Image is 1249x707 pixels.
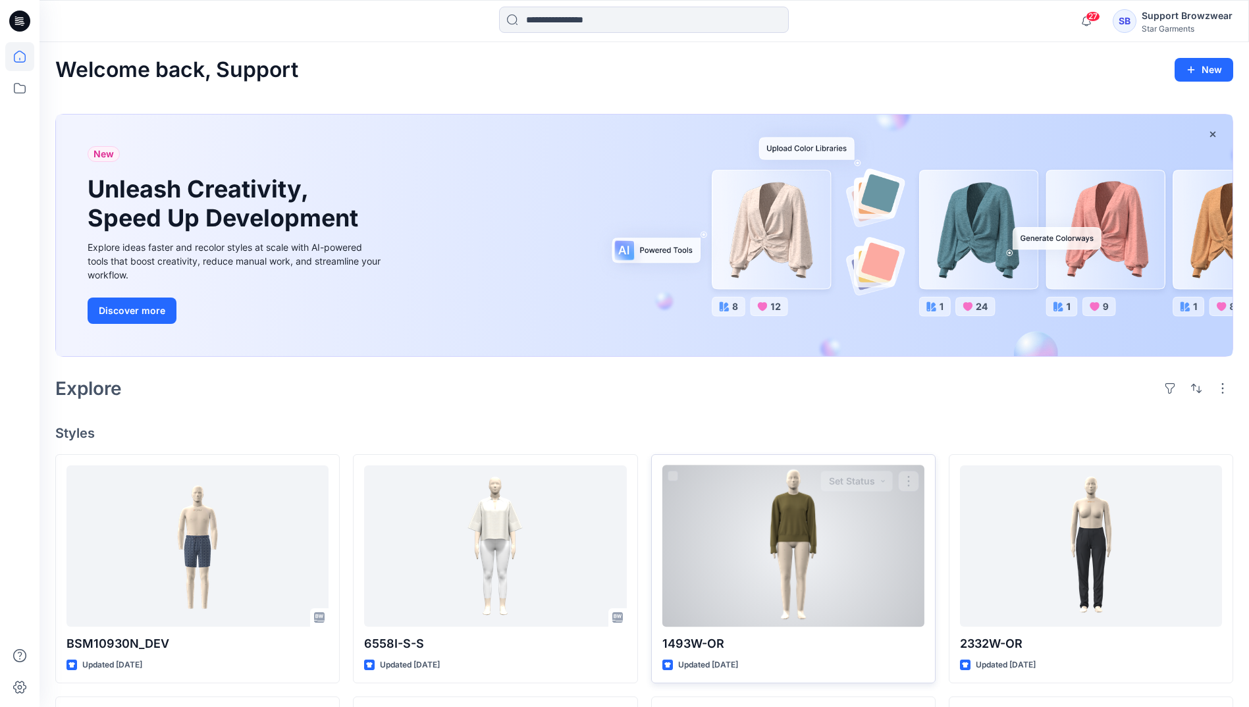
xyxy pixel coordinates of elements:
[380,658,440,672] p: Updated [DATE]
[66,465,329,627] a: BSM10930N_DEV
[1113,9,1136,33] div: SB
[364,465,626,627] a: 6558I-S-S
[1142,24,1233,34] div: Star Garments
[88,175,364,232] h1: Unleash Creativity, Speed Up Development
[66,635,329,653] p: BSM10930N_DEV
[55,58,298,82] h2: Welcome back, Support
[662,465,924,627] a: 1493W-OR
[1086,11,1100,22] span: 27
[364,635,626,653] p: 6558I-S-S
[960,635,1222,653] p: 2332W-OR
[55,378,122,399] h2: Explore
[960,465,1222,627] a: 2332W-OR
[88,240,384,282] div: Explore ideas faster and recolor styles at scale with AI-powered tools that boost creativity, red...
[88,298,384,324] a: Discover more
[662,635,924,653] p: 1493W-OR
[678,658,738,672] p: Updated [DATE]
[1175,58,1233,82] button: New
[82,658,142,672] p: Updated [DATE]
[976,658,1036,672] p: Updated [DATE]
[88,298,176,324] button: Discover more
[55,425,1233,441] h4: Styles
[1142,8,1233,24] div: Support Browzwear
[93,146,114,162] span: New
